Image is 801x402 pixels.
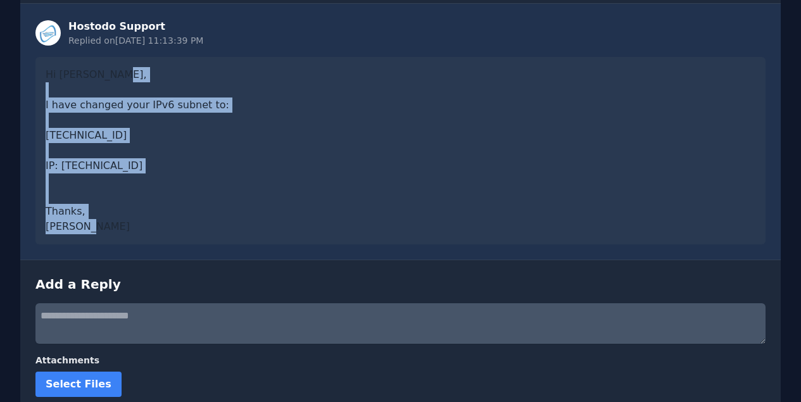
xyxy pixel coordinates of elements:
div: Replied on [DATE] 11:13:39 PM [68,34,203,47]
span: Select Files [46,378,111,390]
h3: Add a Reply [35,275,766,293]
div: Hi [PERSON_NAME], I have changed your IPv6 subnet to: [TECHNICAL_ID] IP: [TECHNICAL_ID] Thanks, [... [35,57,766,244]
label: Attachments [35,354,766,367]
div: Hostodo Support [68,19,203,34]
img: Staff [35,20,61,46]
